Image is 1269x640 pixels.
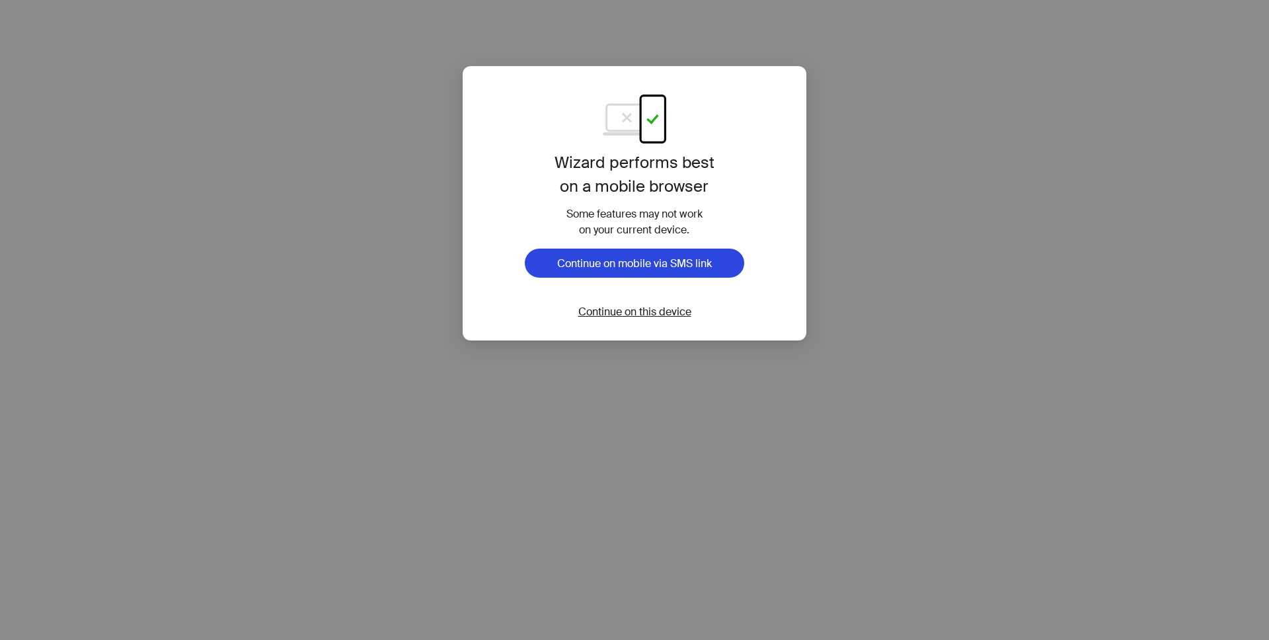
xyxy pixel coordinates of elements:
span: Continue on this device [578,305,691,319]
button: Continue on mobile via SMS link [525,249,744,278]
button: Continue on this device [568,304,702,319]
h1: Wizard performs best on a mobile browser [514,151,755,198]
span: Continue on mobile via SMS link [557,257,712,270]
div: Some features may not work on your current device. [514,206,755,238]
